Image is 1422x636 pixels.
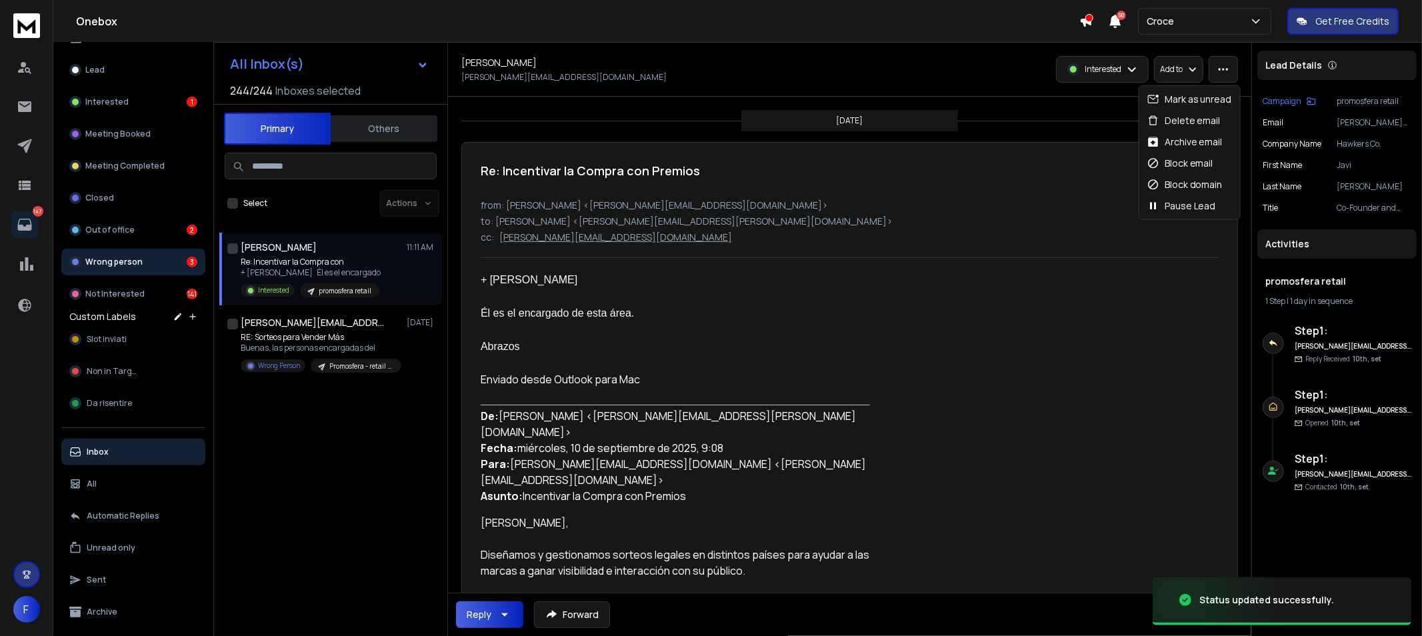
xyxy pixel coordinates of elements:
[76,13,1079,29] h1: Onebox
[87,575,106,585] p: Sent
[1353,354,1381,363] span: 10th, set
[481,547,871,578] span: Diseñamos y gestionamos sorteos legales en distintos países para ayudar a las marcas a ganar visi...
[1263,203,1278,213] p: title
[1337,139,1411,149] p: Hawkers Co.
[1147,15,1179,28] p: Croce
[1265,275,1409,288] h1: promosfera retail
[87,398,132,409] span: Da risentire
[241,343,401,353] p: Buenas, las personas encargadas del
[87,334,127,345] span: Slot inviati
[187,289,197,299] div: 141
[1263,160,1302,171] p: First Name
[1265,295,1285,307] span: 1 Step
[1147,135,1223,149] div: Archive email
[1295,469,1411,479] h6: [PERSON_NAME][EMAIL_ADDRESS][PERSON_NAME][DOMAIN_NAME]
[461,72,667,83] p: [PERSON_NAME][EMAIL_ADDRESS][DOMAIN_NAME]
[499,231,732,244] p: [PERSON_NAME][EMAIL_ADDRESS][DOMAIN_NAME]
[85,289,145,299] p: Not Interested
[85,225,135,235] p: Out of office
[230,57,304,71] h1: All Inbox(s)
[481,372,640,387] span: Enviado desde Outlook para Mac
[1085,64,1121,75] p: Interested
[1305,418,1360,428] p: Opened
[33,206,43,217] p: 147
[1147,157,1213,170] div: Block email
[1147,178,1223,191] div: Block domain
[187,225,197,235] div: 2
[1315,15,1389,28] p: Get Free Credits
[258,285,289,295] p: Interested
[1305,482,1369,492] p: Contacted
[329,361,393,371] p: Promosfera - retail agosto
[85,257,143,267] p: Wrong person
[481,274,577,285] span: + [PERSON_NAME]
[1295,341,1411,351] h6: [PERSON_NAME][EMAIL_ADDRESS][PERSON_NAME][DOMAIN_NAME]
[241,241,317,254] h1: [PERSON_NAME]
[241,332,401,343] p: RE: Sorteos para Vender Más
[1265,296,1409,307] div: |
[534,601,610,628] button: Forward
[241,316,387,329] h1: [PERSON_NAME][EMAIL_ADDRESS][PERSON_NAME][DOMAIN_NAME]
[1295,405,1411,415] h6: [PERSON_NAME][EMAIL_ADDRESS][PERSON_NAME][DOMAIN_NAME]
[69,310,136,323] h3: Custom Labels
[1337,96,1411,107] p: promosfera retail
[85,65,105,75] p: Lead
[85,161,165,171] p: Meeting Completed
[1290,295,1353,307] span: 1 day in sequence
[1263,96,1301,107] p: Campaign
[1295,323,1411,339] h6: Step 1 :
[461,56,537,69] h1: [PERSON_NAME]
[241,267,381,278] p: + [PERSON_NAME] Él es el encargado
[407,242,437,253] p: 11:11 AM
[481,409,499,423] span: De:
[13,13,40,38] img: logo
[258,361,300,371] p: Wrong Person
[319,286,371,296] p: promosfera retail
[87,543,135,553] p: Unread only
[1337,117,1411,128] p: [PERSON_NAME][EMAIL_ADDRESS][DOMAIN_NAME]
[837,115,863,126] p: [DATE]
[1257,229,1417,259] div: Activities
[241,257,381,267] p: Re: Incentivar la Compra con
[467,608,491,621] div: Reply
[275,83,361,99] h3: Inboxes selected
[1147,93,1232,106] div: Mark as unread
[481,161,700,180] h1: Re: Incentivar la Compra con Premios
[407,317,437,328] p: [DATE]
[481,489,523,503] b: Asunto:
[1295,387,1411,403] h6: Step 1 :
[481,441,517,455] b: Fecha:
[1305,354,1381,364] p: Reply Received
[13,596,40,623] span: F
[481,199,1219,212] p: from: [PERSON_NAME] <[PERSON_NAME][EMAIL_ADDRESS][DOMAIN_NAME]>
[87,479,97,489] p: All
[481,215,1219,228] p: to: [PERSON_NAME] <[PERSON_NAME][EMAIL_ADDRESS][PERSON_NAME][DOMAIN_NAME]>
[1265,59,1322,72] p: Lead Details
[1340,482,1369,491] span: 10th, set
[331,114,437,143] button: Others
[1331,418,1360,427] span: 10th, set
[187,257,197,267] div: 3
[85,129,151,139] p: Meeting Booked
[1263,139,1321,149] p: Company Name
[481,341,520,352] span: Abrazos
[1263,181,1301,192] p: Last Name
[243,198,267,209] label: Select
[87,447,109,457] p: Inbox
[87,511,159,521] p: Automatic Replies
[87,607,117,617] p: Archive
[224,113,331,145] button: Primary
[85,97,129,107] p: Interested
[85,193,114,203] p: Closed
[1337,160,1411,171] p: Javi
[481,457,510,471] b: Para:
[1160,64,1183,75] p: Add to
[1117,11,1126,20] span: 50
[1147,199,1216,213] div: Pause Lead
[87,366,140,377] span: Non in Target
[230,83,273,99] span: 244 / 244
[481,231,494,244] p: cc:
[1263,117,1283,128] p: Email
[481,515,569,530] span: [PERSON_NAME],
[481,409,866,503] span: [PERSON_NAME] <[PERSON_NAME][EMAIL_ADDRESS][PERSON_NAME][DOMAIN_NAME]> miércoles, 10 de septiembr...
